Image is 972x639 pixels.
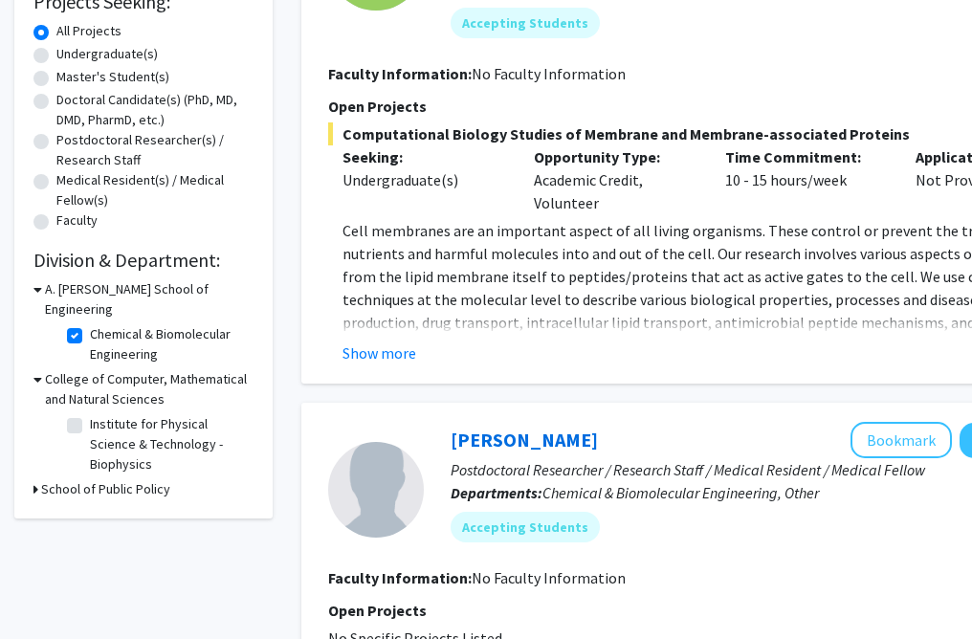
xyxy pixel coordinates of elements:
[33,249,254,272] h2: Division & Department:
[56,44,158,64] label: Undergraduate(s)
[56,21,121,41] label: All Projects
[451,8,600,38] mat-chip: Accepting Students
[534,145,696,168] p: Opportunity Type:
[711,145,902,214] div: 10 - 15 hours/week
[451,483,542,502] b: Departments:
[542,483,819,502] span: Chemical & Biomolecular Engineering, Other
[14,553,81,625] iframe: Chat
[472,568,626,587] span: No Faculty Information
[56,210,98,231] label: Faculty
[342,145,505,168] p: Seeking:
[725,145,888,168] p: Time Commitment:
[56,67,169,87] label: Master's Student(s)
[56,170,254,210] label: Medical Resident(s) / Medical Fellow(s)
[90,324,249,364] label: Chemical & Biomolecular Engineering
[472,64,626,83] span: No Faculty Information
[90,414,249,474] label: Institute for Physical Science & Technology - Biophysics
[850,422,952,458] button: Add Sindhuja Vaddeboina to Bookmarks
[451,428,598,452] a: [PERSON_NAME]
[328,64,472,83] b: Faculty Information:
[41,479,170,499] h3: School of Public Policy
[328,568,472,587] b: Faculty Information:
[519,145,711,214] div: Academic Credit, Volunteer
[342,342,416,364] button: Show more
[45,279,254,319] h3: A. [PERSON_NAME] School of Engineering
[45,369,254,409] h3: College of Computer, Mathematical and Natural Sciences
[56,130,254,170] label: Postdoctoral Researcher(s) / Research Staff
[56,90,254,130] label: Doctoral Candidate(s) (PhD, MD, DMD, PharmD, etc.)
[342,168,505,191] div: Undergraduate(s)
[451,512,600,542] mat-chip: Accepting Students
